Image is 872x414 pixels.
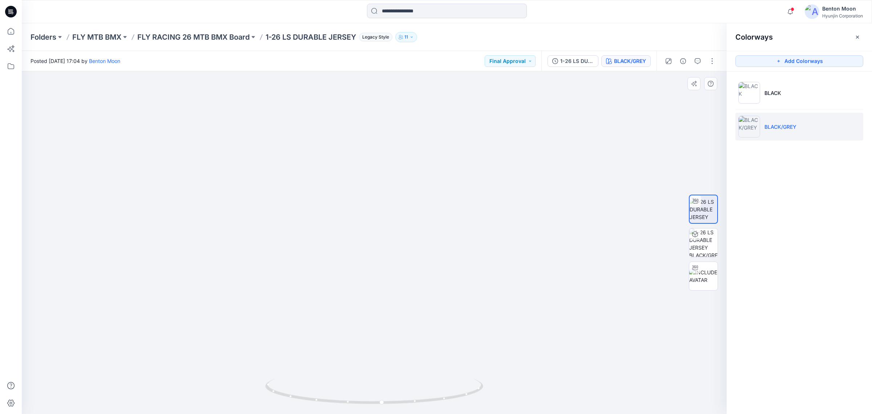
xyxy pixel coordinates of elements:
[31,32,56,42] a: Folders
[359,33,392,41] span: Legacy Style
[404,33,408,41] p: 11
[689,228,718,257] img: 1-26 LS DURABLE JERSEY BLACK/GREY
[560,57,594,65] div: 1-26 LS DURABLE JERSEY
[677,55,689,67] button: Details
[548,55,598,67] button: 1-26 LS DURABLE JERSEY
[614,57,646,65] div: BLACK/GREY
[738,116,760,138] img: BLACK/GREY
[266,32,356,42] p: 1-26 LS DURABLE JERSEY
[89,58,120,64] a: Benton Moon
[395,32,417,42] button: 11
[689,268,718,284] img: INCLUDE AVATAR
[764,89,781,97] p: BLACK
[738,82,760,104] img: BLACK
[735,55,863,67] button: Add Colorways
[822,4,863,13] div: Benton Moon
[764,123,796,131] p: BLACK/GREY
[690,198,717,221] img: 1-26 LS DURABLE JERSEY
[356,32,392,42] button: Legacy Style
[601,55,651,67] button: BLACK/GREY
[72,32,121,42] a: FLY MTB BMX
[805,4,819,19] img: avatar
[137,32,250,42] a: FLY RACING 26 MTB BMX Board
[735,33,773,41] h2: Colorways
[31,57,120,65] span: Posted [DATE] 17:04 by
[822,13,863,19] div: Hyunjin Corporation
